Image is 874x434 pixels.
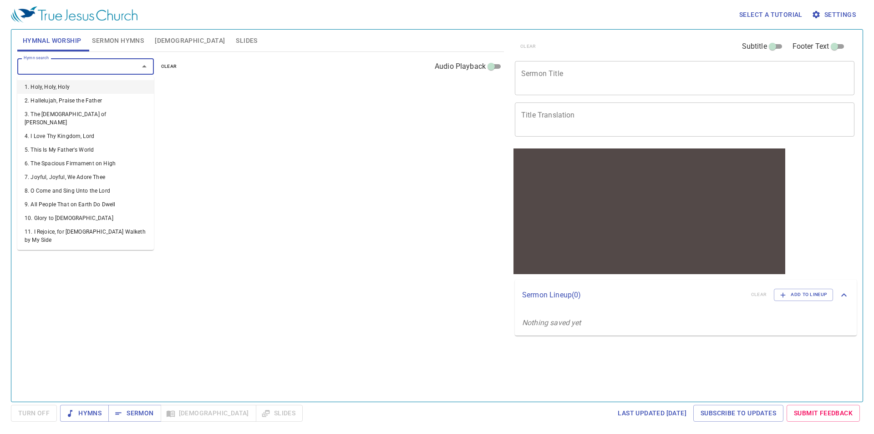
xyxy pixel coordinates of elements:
li: 7. Joyful, Joyful, We Adore Thee [17,170,154,184]
li: 4. I Love Thy Kingdom, Lord [17,129,154,143]
span: Hymnal Worship [23,35,81,46]
img: True Jesus Church [11,6,137,23]
span: clear [161,62,177,71]
span: Select a tutorial [739,9,803,20]
li: 12. When I Can Read My Title Clear [17,247,154,260]
button: Settings [810,6,859,23]
iframe: from-child [511,146,788,276]
li: 6. The Spacious Firmament on High [17,157,154,170]
button: clear [156,61,183,72]
li: 8. O Come and Sing Unto the Lord [17,184,154,198]
span: [DEMOGRAPHIC_DATA] [155,35,225,46]
button: Select a tutorial [736,6,806,23]
span: Settings [813,9,856,20]
span: Subscribe to Updates [701,408,776,419]
button: Hymns [60,405,109,422]
span: Last updated [DATE] [618,408,686,419]
li: 11. I Rejoice, for [DEMOGRAPHIC_DATA] Walketh by My Side [17,225,154,247]
span: Hymns [67,408,102,419]
span: Subtitle [742,41,767,52]
button: Sermon [108,405,161,422]
a: Submit Feedback [787,405,860,422]
li: 3. The [DEMOGRAPHIC_DATA] of [PERSON_NAME] [17,107,154,129]
button: Close [138,60,151,73]
li: 9. All People That on Earth Do Dwell [17,198,154,211]
i: Nothing saved yet [522,318,581,327]
li: 2. Hallelujah, Praise the Father [17,94,154,107]
li: 10. Glory to [DEMOGRAPHIC_DATA] [17,211,154,225]
li: 1. Holy, Holy, Holy [17,80,154,94]
button: Add to Lineup [774,289,833,301]
span: Submit Feedback [794,408,853,419]
span: Add to Lineup [780,291,827,299]
span: Slides [236,35,257,46]
a: Last updated [DATE] [614,405,690,422]
a: Subscribe to Updates [693,405,783,422]
span: Sermon [116,408,153,419]
span: Audio Playback [435,61,486,72]
li: 5. This Is My Father's World [17,143,154,157]
div: Sermon Lineup(0)clearAdd to Lineup [515,280,857,310]
span: Sermon Hymns [92,35,144,46]
span: Footer Text [793,41,829,52]
p: Sermon Lineup ( 0 ) [522,290,744,301]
